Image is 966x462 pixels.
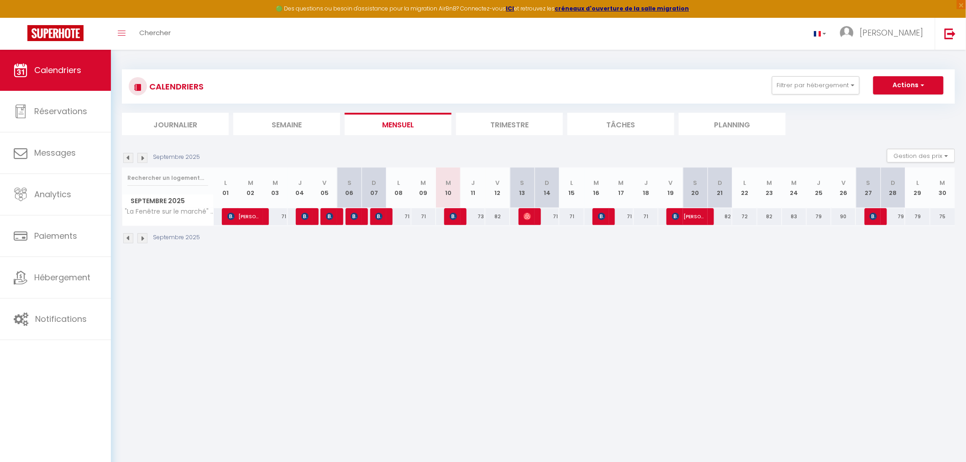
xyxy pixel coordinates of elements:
[248,178,253,187] abbr: M
[372,178,376,187] abbr: D
[273,178,278,187] abbr: M
[917,178,919,187] abbr: L
[945,28,956,39] img: logout
[386,168,411,208] th: 08
[362,168,386,208] th: 07
[870,208,878,225] span: [PERSON_NAME]
[214,168,238,208] th: 01
[535,168,559,208] th: 14
[506,5,514,12] a: ICI
[485,208,510,225] div: 82
[842,178,846,187] abbr: V
[34,272,90,283] span: Hébergement
[683,168,708,208] th: 20
[263,208,288,225] div: 71
[708,208,732,225] div: 82
[122,113,229,135] li: Journalier
[609,208,634,225] div: 71
[351,208,359,225] span: [PERSON_NAME]
[471,178,475,187] abbr: J
[122,194,213,208] span: Septembre 2025
[571,178,573,187] abbr: L
[881,168,905,208] th: 28
[456,113,563,135] li: Trimestre
[782,208,807,225] div: 83
[127,170,208,186] input: Rechercher un logement...
[679,113,786,135] li: Planning
[225,178,227,187] abbr: L
[792,178,797,187] abbr: M
[436,168,461,208] th: 10
[446,178,451,187] abbr: M
[891,178,895,187] abbr: D
[326,208,334,225] span: [PERSON_NAME]
[905,208,930,225] div: 79
[7,4,35,31] button: Ouvrir le widget de chat LiveChat
[866,178,871,187] abbr: S
[559,208,584,225] div: 71
[840,26,854,40] img: ...
[153,233,200,242] p: Septembre 2025
[732,168,757,208] th: 22
[708,168,732,208] th: 21
[817,178,821,187] abbr: J
[718,178,722,187] abbr: D
[520,178,525,187] abbr: S
[535,208,559,225] div: 71
[510,168,535,208] th: 13
[559,168,584,208] th: 15
[345,113,451,135] li: Mensuel
[831,168,856,208] th: 26
[411,168,436,208] th: 09
[567,113,674,135] li: Tâches
[930,208,955,225] div: 75
[807,168,831,208] th: 25
[609,168,634,208] th: 17
[905,168,930,208] th: 29
[634,208,658,225] div: 71
[940,178,945,187] abbr: M
[807,208,831,225] div: 79
[34,147,76,158] span: Messages
[139,28,171,37] span: Chercher
[545,178,549,187] abbr: D
[450,208,458,225] span: [PERSON_NAME]
[744,178,746,187] abbr: L
[669,178,673,187] abbr: V
[34,105,87,117] span: Réservations
[732,208,757,225] div: 72
[461,168,485,208] th: 11
[658,168,683,208] th: 19
[757,208,782,225] div: 82
[598,208,606,225] span: [PERSON_NAME]
[693,178,698,187] abbr: S
[860,27,924,38] span: [PERSON_NAME]
[347,178,352,187] abbr: S
[634,168,658,208] th: 18
[233,113,340,135] li: Semaine
[833,18,935,50] a: ... [PERSON_NAME]
[411,208,436,225] div: 71
[421,178,426,187] abbr: M
[555,5,689,12] a: créneaux d'ouverture de la salle migration
[301,208,310,225] span: [PERSON_NAME]
[496,178,500,187] abbr: V
[831,208,856,225] div: 90
[35,313,87,325] span: Notifications
[312,168,337,208] th: 05
[873,76,944,94] button: Actions
[227,208,260,225] span: [PERSON_NAME]
[298,178,302,187] abbr: J
[584,168,609,208] th: 16
[887,149,955,163] button: Gestion des prix
[398,178,400,187] abbr: L
[34,64,81,76] span: Calendriers
[619,178,624,187] abbr: M
[782,168,807,208] th: 24
[644,178,648,187] abbr: J
[594,178,599,187] abbr: M
[323,178,327,187] abbr: V
[881,208,905,225] div: 79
